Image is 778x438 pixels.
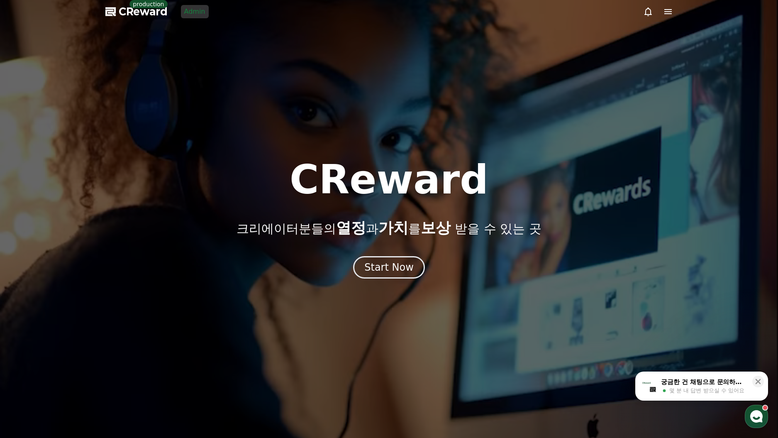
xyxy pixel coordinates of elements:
[353,256,425,279] button: Start Now
[26,276,31,282] span: 홈
[378,219,408,236] span: 가치
[364,261,414,274] div: Start Now
[237,220,541,236] p: 크리에이터분들의 과 를 받을 수 있는 곳
[181,5,209,18] a: Admin
[421,219,451,236] span: 보상
[107,263,159,284] a: 설정
[2,263,55,284] a: 홈
[336,219,366,236] span: 열정
[105,5,168,18] a: CReward
[119,5,168,18] span: CReward
[76,276,86,283] span: 대화
[55,263,107,284] a: 대화
[353,264,425,272] a: Start Now
[290,160,488,200] h1: CReward
[128,276,138,282] span: 설정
